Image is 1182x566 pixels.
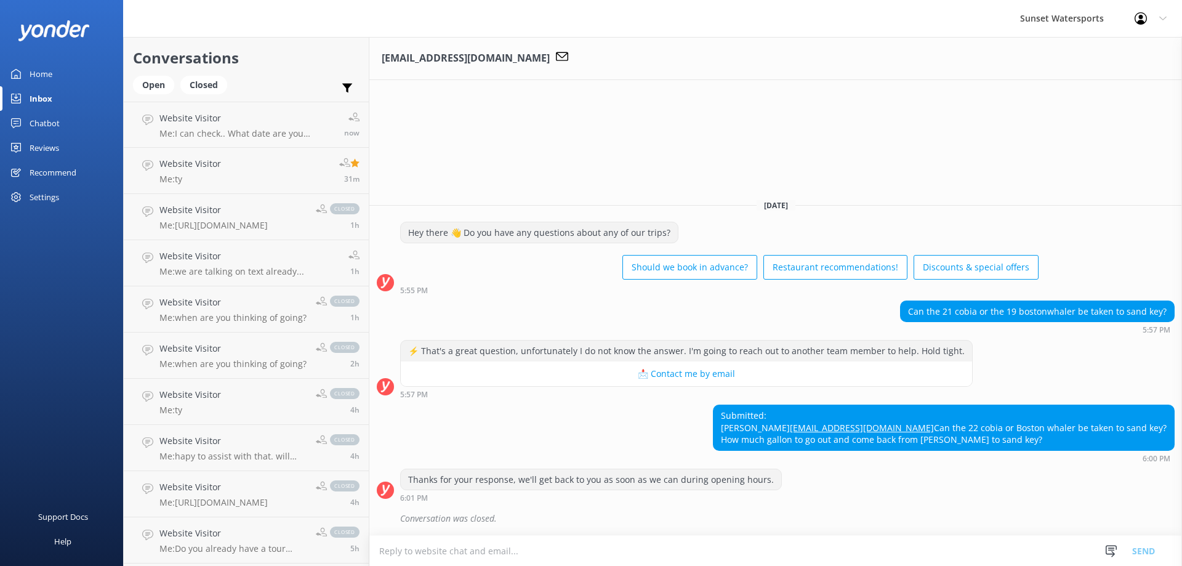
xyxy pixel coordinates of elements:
[159,296,307,309] h4: Website Visitor
[330,203,360,214] span: closed
[18,20,89,41] img: yonder-white-logo.png
[30,185,59,209] div: Settings
[159,203,268,217] h4: Website Visitor
[330,342,360,353] span: closed
[159,434,307,448] h4: Website Visitor
[914,255,1039,280] button: Discounts & special offers
[159,157,221,171] h4: Website Visitor
[159,111,335,125] h4: Website Visitor
[159,249,304,263] h4: Website Visitor
[401,222,678,243] div: Hey there 👋 Do you have any questions about any of our trips?
[124,517,369,564] a: Website VisitorMe:Do you already have a tour reserved?closed5h
[713,454,1175,463] div: 05:00pm 23-Jun-2025 (UTC -05:00) America/Cancun
[124,379,369,425] a: Website VisitorMe:tyclosed4h
[54,529,71,554] div: Help
[350,451,360,461] span: 09:03am 13-Aug-2025 (UTC -05:00) America/Cancun
[344,127,360,138] span: 01:32pm 13-Aug-2025 (UTC -05:00) America/Cancun
[159,527,307,540] h4: Website Visitor
[159,388,221,402] h4: Website Visitor
[330,480,360,491] span: closed
[124,471,369,517] a: Website VisitorMe:[URL][DOMAIN_NAME]closed4h
[344,174,360,184] span: 01:01pm 13-Aug-2025 (UTC -05:00) America/Cancun
[330,434,360,445] span: closed
[159,174,221,185] p: Me: ty
[159,358,307,370] p: Me: when are you thinking of going?
[124,333,369,379] a: Website VisitorMe:when are you thinking of going?closed2h
[401,362,972,386] button: 📩 Contact me by email
[124,148,369,194] a: Website VisitorMe:ty31m
[30,86,52,111] div: Inbox
[400,390,973,398] div: 04:57pm 23-Jun-2025 (UTC -05:00) America/Cancun
[159,312,307,323] p: Me: when are you thinking of going?
[382,51,550,67] h3: [EMAIL_ADDRESS][DOMAIN_NAME]
[350,497,360,507] span: 08:52am 13-Aug-2025 (UTC -05:00) America/Cancun
[159,220,268,231] p: Me: [URL][DOMAIN_NAME]
[330,296,360,307] span: closed
[350,220,360,230] span: 12:29pm 13-Aug-2025 (UTC -05:00) America/Cancun
[400,391,428,398] strong: 5:57 PM
[124,425,369,471] a: Website VisitorMe:hapy to assist with that. will you need a 4 or 6 seat cart and where are you st...
[180,76,227,94] div: Closed
[901,301,1174,322] div: Can the 21 cobia or the 19 bostonwhaler be taken to sand key?
[159,266,304,277] p: Me: we are talking on text already...
[30,160,76,185] div: Recommend
[159,342,307,355] h4: Website Visitor
[159,480,268,494] h4: Website Visitor
[400,495,428,502] strong: 6:01 PM
[30,62,52,86] div: Home
[400,508,1175,529] div: Conversation was closed.
[350,266,360,277] span: 11:54am 13-Aug-2025 (UTC -05:00) America/Cancun
[30,135,59,160] div: Reviews
[790,422,934,434] a: [EMAIL_ADDRESS][DOMAIN_NAME]
[38,504,88,529] div: Support Docs
[714,405,1174,450] div: Submitted: [PERSON_NAME] Can the 22 cobia or Boston whaler be taken to sand key? How much gallon ...
[401,341,972,362] div: ⚡ That's a great question, unfortunately I do not know the answer. I'm going to reach out to anot...
[900,325,1175,334] div: 04:57pm 23-Jun-2025 (UTC -05:00) America/Cancun
[350,405,360,415] span: 09:09am 13-Aug-2025 (UTC -05:00) America/Cancun
[350,312,360,323] span: 11:43am 13-Aug-2025 (UTC -05:00) America/Cancun
[400,287,428,294] strong: 5:55 PM
[30,111,60,135] div: Chatbot
[330,388,360,399] span: closed
[159,543,307,554] p: Me: Do you already have a tour reserved?
[330,527,360,538] span: closed
[159,497,268,508] p: Me: [URL][DOMAIN_NAME]
[350,543,360,554] span: 07:33am 13-Aug-2025 (UTC -05:00) America/Cancun
[133,76,174,94] div: Open
[133,78,180,91] a: Open
[124,102,369,148] a: Website VisitorMe:I can check.. What date are you wanting to go?now
[1143,455,1170,463] strong: 6:00 PM
[159,405,221,416] p: Me: ty
[350,358,360,369] span: 11:04am 13-Aug-2025 (UTC -05:00) America/Cancun
[1143,326,1170,334] strong: 5:57 PM
[377,508,1175,529] div: 2025-06-23T23:57:09.384
[180,78,233,91] a: Closed
[763,255,907,280] button: Restaurant recommendations!
[757,200,795,211] span: [DATE]
[400,493,782,502] div: 05:01pm 23-Jun-2025 (UTC -05:00) America/Cancun
[401,469,781,490] div: Thanks for your response, we'll get back to you as soon as we can during opening hours.
[159,451,307,462] p: Me: hapy to assist with that. will you need a 4 or 6 seat cart and where are you staying?
[124,194,369,240] a: Website VisitorMe:[URL][DOMAIN_NAME]closed1h
[124,240,369,286] a: Website VisitorMe:we are talking on text already...1h
[400,286,1039,294] div: 04:55pm 23-Jun-2025 (UTC -05:00) America/Cancun
[159,128,335,139] p: Me: I can check.. What date are you wanting to go?
[124,286,369,333] a: Website VisitorMe:when are you thinking of going?closed1h
[622,255,757,280] button: Should we book in advance?
[133,46,360,70] h2: Conversations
